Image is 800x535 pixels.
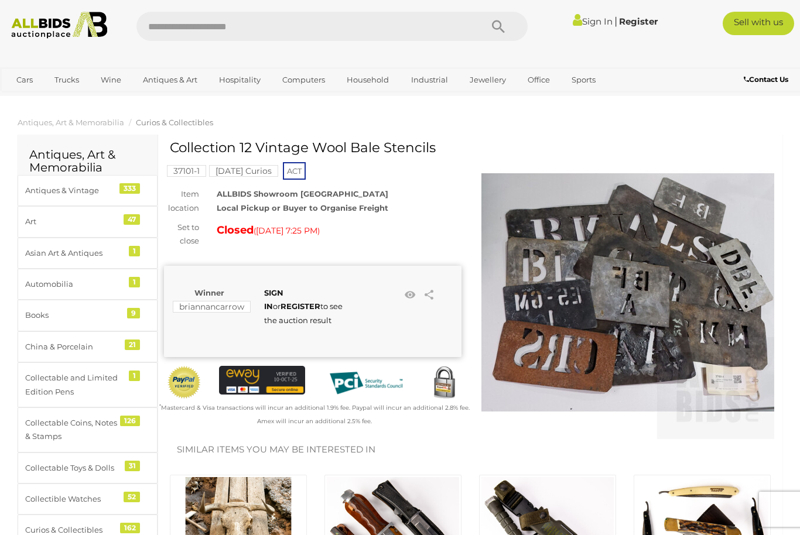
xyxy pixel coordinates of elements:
[281,301,320,311] a: REGISTER
[25,340,122,354] div: China & Porcelain
[194,288,224,297] b: Winner
[217,189,388,198] strong: ALLBIDS Showroom [GEOGRAPHIC_DATA]
[25,277,122,291] div: Automobilia
[125,461,140,471] div: 31
[573,16,613,27] a: Sign In
[520,70,558,90] a: Office
[614,15,617,28] span: |
[18,206,158,237] a: Art 47
[401,286,419,304] li: Watch this item
[9,90,107,109] a: [GEOGRAPHIC_DATA]
[167,165,206,177] mark: 37101-1
[323,366,409,400] img: PCI DSS compliant
[744,75,788,84] b: Contact Us
[167,166,206,176] a: 37101-1
[25,461,122,475] div: Collectable Toys & Dolls
[170,140,459,155] h1: Collection 12 Vintage Wool Bale Stencils
[18,269,158,300] a: Automobilia 1
[25,215,122,228] div: Art
[25,184,122,197] div: Antiques & Vintage
[127,308,140,318] div: 9
[18,175,158,206] a: Antiques & Vintage 333
[462,70,514,90] a: Jewellery
[18,118,124,127] a: Antiques, Art & Memorabilia
[129,246,140,256] div: 1
[744,73,791,86] a: Contact Us
[47,70,87,90] a: Trucks
[18,300,158,331] a: Books 9
[219,366,306,395] img: eWAY Payment Gateway
[619,16,658,27] a: Register
[564,70,603,90] a: Sports
[481,146,774,439] img: Collection 12 Vintage Wool Bale Stencils
[167,366,201,399] img: Official PayPal Seal
[155,187,208,215] div: Item location
[155,221,208,248] div: Set to close
[173,301,251,313] mark: briannancarrow
[427,366,461,400] img: Secured by Rapid SSL
[256,225,317,236] span: [DATE] 7:25 PM
[135,70,205,90] a: Antiques & Art
[18,331,158,362] a: China & Porcelain 21
[25,308,122,322] div: Books
[18,238,158,269] a: Asian Art & Antiques 1
[25,492,122,506] div: Collectible Watches
[18,452,158,483] a: Collectable Toys & Dolls 31
[264,288,283,311] a: SIGN IN
[120,416,140,426] div: 126
[93,70,129,90] a: Wine
[209,165,278,177] mark: [DATE] Curios
[254,226,320,235] span: ( )
[18,362,158,407] a: Collectable and Limited Edition Pens 1
[404,70,456,90] a: Industrial
[25,246,122,260] div: Asian Art & Antiques
[339,70,396,90] a: Household
[120,523,140,533] div: 162
[125,339,140,350] div: 21
[119,183,140,194] div: 333
[177,445,764,455] h2: Similar items you may be interested in
[18,483,158,515] a: Collectible Watches 52
[264,288,343,325] span: or to see the auction result
[124,492,140,502] div: 52
[723,12,794,35] a: Sell with us
[18,407,158,452] a: Collectable Coins, Notes & Stamps 126
[6,12,112,39] img: Allbids.com.au
[29,148,146,174] h2: Antiques, Art & Memorabilia
[217,224,254,236] strong: Closed
[159,404,470,425] small: Mastercard & Visa transactions will incur an additional 1.9% fee. Paypal will incur an additional...
[217,203,388,212] strong: Local Pickup or Buyer to Organise Freight
[124,214,140,225] div: 47
[469,12,528,41] button: Search
[129,277,140,287] div: 1
[136,118,213,127] a: Curios & Collectibles
[275,70,333,90] a: Computers
[209,166,278,176] a: [DATE] Curios
[25,371,122,399] div: Collectable and Limited Edition Pens
[211,70,268,90] a: Hospitality
[25,416,122,444] div: Collectable Coins, Notes & Stamps
[283,162,306,180] span: ACT
[129,371,140,381] div: 1
[9,70,40,90] a: Cars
